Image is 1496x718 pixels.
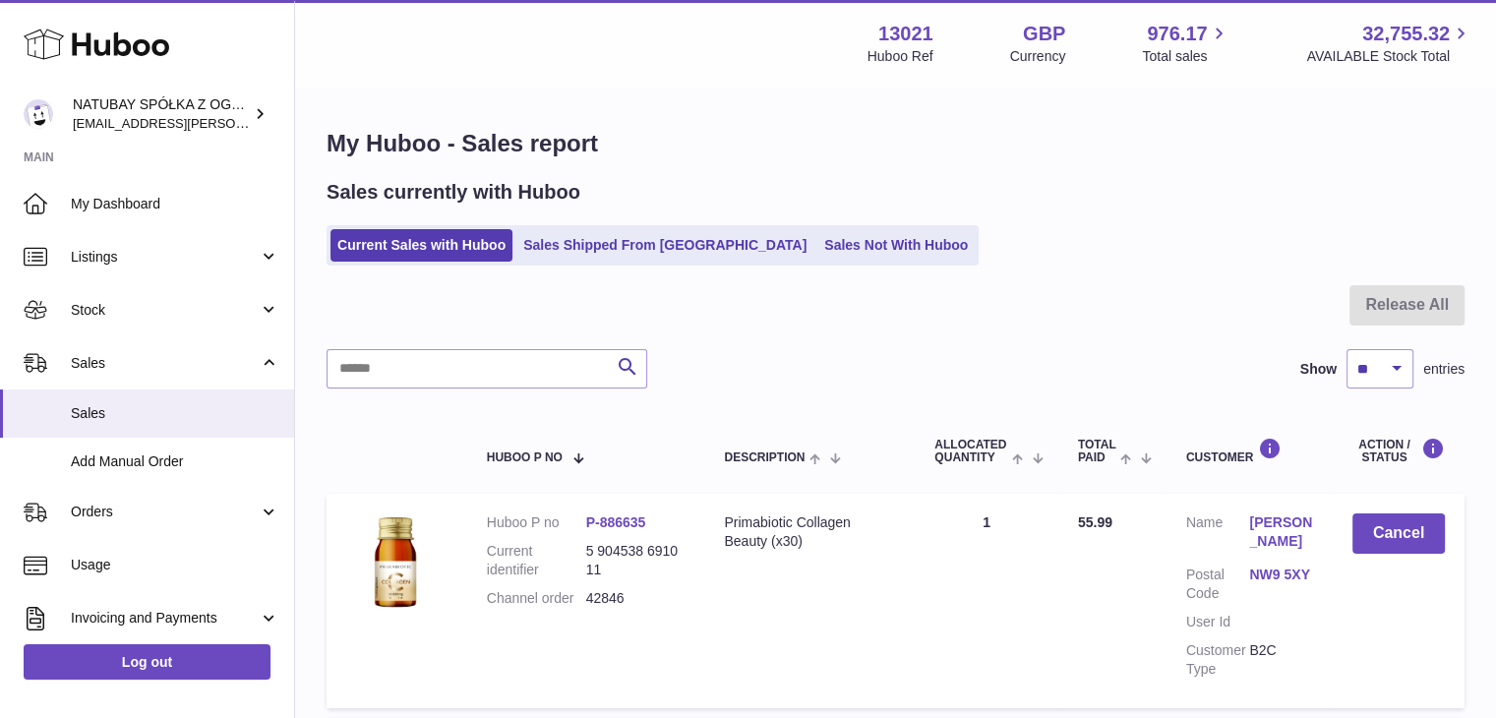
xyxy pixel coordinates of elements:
span: Huboo P no [487,451,563,464]
a: NW9 5XY [1249,566,1313,584]
span: Total paid [1078,439,1116,464]
a: Sales Shipped From [GEOGRAPHIC_DATA] [516,229,813,262]
h1: My Huboo - Sales report [327,128,1465,159]
dt: Huboo P no [487,513,586,532]
a: 32,755.32 AVAILABLE Stock Total [1306,21,1472,66]
span: 32,755.32 [1362,21,1450,47]
span: [EMAIL_ADDRESS][PERSON_NAME][DOMAIN_NAME] [73,115,394,131]
span: 55.99 [1078,514,1112,530]
strong: 13021 [878,21,933,47]
dt: User Id [1186,613,1250,631]
dt: Customer Type [1186,641,1250,679]
img: kacper.antkowski@natubay.pl [24,99,53,129]
a: Log out [24,644,270,680]
div: Customer [1186,438,1313,464]
dt: Postal Code [1186,566,1250,603]
a: Sales Not With Huboo [817,229,975,262]
dd: 5 904538 691011 [586,542,686,579]
span: Stock [71,301,259,320]
div: Primabiotic Collagen Beauty (x30) [724,513,895,551]
a: [PERSON_NAME] [1249,513,1313,551]
span: AVAILABLE Stock Total [1306,47,1472,66]
div: Action / Status [1352,438,1445,464]
img: 130211698054880.jpg [346,513,445,612]
span: entries [1423,360,1465,379]
span: Invoicing and Payments [71,609,259,628]
h2: Sales currently with Huboo [327,179,580,206]
span: Usage [71,556,279,574]
dt: Name [1186,513,1250,556]
dt: Channel order [487,589,586,608]
div: Huboo Ref [868,47,933,66]
dd: B2C [1249,641,1313,679]
span: Sales [71,354,259,373]
a: P-886635 [586,514,646,530]
button: Cancel [1352,513,1445,554]
span: Add Manual Order [71,452,279,471]
span: Listings [71,248,259,267]
strong: GBP [1023,21,1065,47]
span: Orders [71,503,259,521]
a: Current Sales with Huboo [330,229,512,262]
div: NATUBAY SPÓŁKA Z OGRANICZONĄ ODPOWIEDZIALNOŚCIĄ [73,95,250,133]
span: ALLOCATED Quantity [934,439,1007,464]
span: Sales [71,404,279,423]
dd: 42846 [586,589,686,608]
td: 1 [915,494,1058,707]
dt: Current identifier [487,542,586,579]
span: My Dashboard [71,195,279,213]
span: Total sales [1142,47,1229,66]
div: Currency [1010,47,1066,66]
span: 976.17 [1147,21,1207,47]
label: Show [1300,360,1337,379]
span: Description [724,451,805,464]
a: 976.17 Total sales [1142,21,1229,66]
